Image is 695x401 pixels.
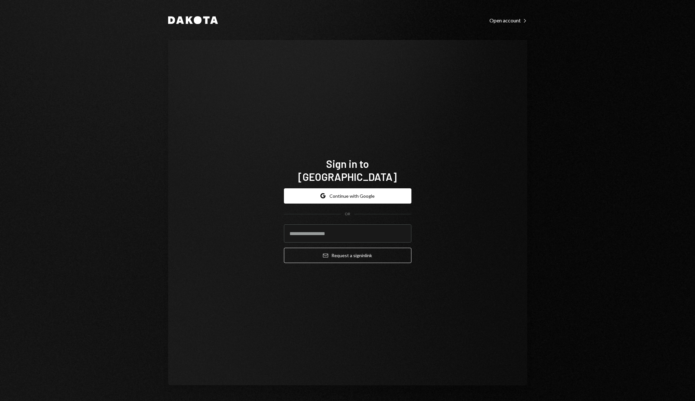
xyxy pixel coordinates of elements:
[284,248,411,263] button: Request a signinlink
[489,17,527,24] a: Open account
[284,157,411,183] h1: Sign in to [GEOGRAPHIC_DATA]
[345,211,350,217] div: OR
[284,188,411,204] button: Continue with Google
